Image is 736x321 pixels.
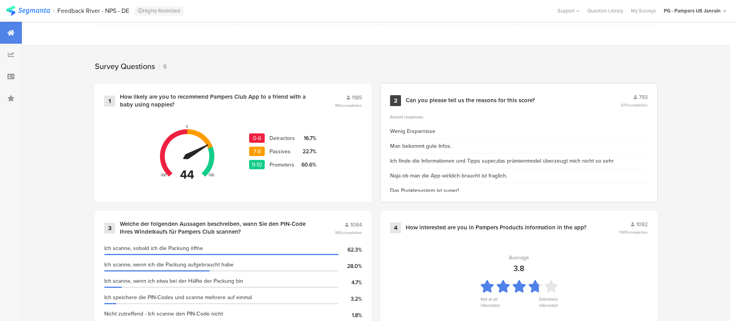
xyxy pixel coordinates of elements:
[339,278,362,287] div: 4.7%
[104,293,252,301] span: Ich speichere die PIN-Codes und scanne mehrere auf einmal
[583,7,627,14] a: Question Library
[390,142,451,150] div: Man bekommt gute Infos.
[339,246,362,254] div: 62.3%
[339,262,362,270] div: 28.0%
[390,157,614,165] div: Ich finde die Informationen und Tipps super,das prämienmodel überzeugt mich nicht so sehr
[135,6,184,16] div: Highly Restricted
[104,261,233,269] span: Ich scanne, wenn ich die Packung aufgebraucht habe
[186,124,188,129] div: 0
[104,277,243,285] span: Ich scanne, wenn ich etwa bei der Hälfte der Packung bin
[6,6,50,16] img: segmanta logo
[350,221,362,229] span: 1084
[335,230,362,236] span: 98%
[53,6,54,15] div: |
[390,172,507,180] div: Naja ob man die App wirklich braucht ist fraglich.
[406,224,586,232] div: How interested are you in Pampers Products information in the app?
[95,60,155,72] div: Survey Questions
[339,311,362,319] div: 1.8%
[664,7,721,14] div: PG - Pampers US Janrain
[57,7,129,14] div: Feedback River - NPS - DE
[628,229,648,235] span: completion
[342,103,362,108] span: completion
[120,220,316,236] div: Welche der folgenden Aussagen beschreiben, wann Sie den PIN-Code Ihres Windelkaufs für Pampers Cl...
[513,262,524,274] div: 3.8
[301,147,316,156] div: 22.7%
[249,160,265,169] div: 9-10
[159,62,167,71] div: 6
[180,166,194,183] div: 44
[558,5,579,17] div: Support
[534,296,557,307] div: Extremely interested
[339,295,362,303] div: 3.2%
[390,127,435,135] div: Wenig Ersparnisse
[619,229,648,235] span: 100%
[390,222,401,233] div: 4
[639,93,648,101] span: 793
[301,134,316,142] div: 16.7%
[390,186,459,195] div: Das Punktesystem ist super!
[269,134,301,142] div: Detractors
[104,244,203,252] span: Ich scanne, sobald ich die Packung öffne
[406,97,535,105] div: Can you please tell us the reasons for this score?
[621,102,648,108] span: 67%
[269,161,301,169] div: Promoters
[249,147,265,156] div: 7-8
[104,96,115,106] div: 1
[249,133,265,143] div: 0-6
[481,296,504,307] div: Not at all interested
[636,220,648,229] span: 1082
[627,7,660,14] a: My Surveys
[269,147,301,156] div: Passives
[104,223,115,234] div: 3
[301,161,316,169] div: 60.6%
[335,103,362,108] span: 96%
[120,93,316,108] div: How likely are you to recommend Pampers Club App to a friend with a baby using nappies?
[209,172,214,178] div: 100
[342,230,362,236] span: completion
[390,95,401,106] div: 2
[104,310,223,318] span: Nicht zutreffend - Ich scanne den PIN-Code nicht
[352,94,362,102] span: 1185
[390,114,648,120] div: Recent responses
[160,172,167,178] div: -100
[509,254,529,262] div: Average
[628,102,648,108] span: completion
